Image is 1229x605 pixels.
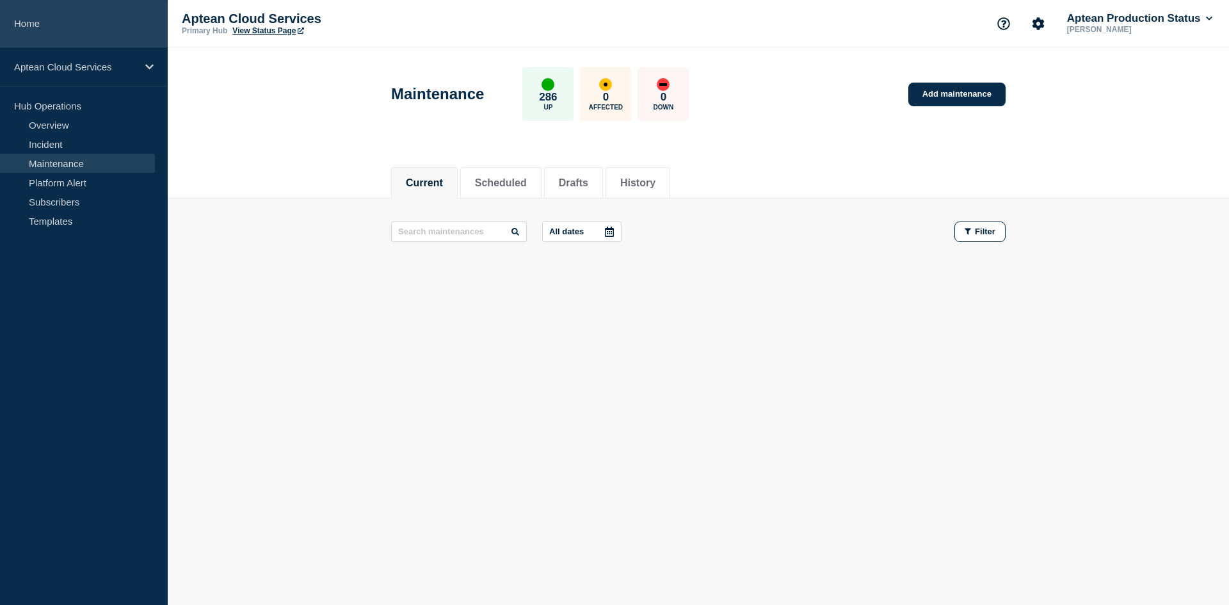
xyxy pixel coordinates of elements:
[954,222,1006,242] button: Filter
[391,85,484,103] h1: Maintenance
[14,61,137,72] p: Aptean Cloud Services
[620,177,655,189] button: History
[182,26,227,35] p: Primary Hub
[391,222,527,242] input: Search maintenances
[406,177,443,189] button: Current
[990,10,1017,37] button: Support
[475,177,527,189] button: Scheduled
[539,91,557,104] p: 286
[1064,12,1215,25] button: Aptean Production Status
[975,227,995,236] span: Filter
[232,26,303,35] a: View Status Page
[603,91,609,104] p: 0
[908,83,1006,106] a: Add maintenance
[543,104,552,111] p: Up
[542,222,622,242] button: All dates
[599,78,612,91] div: affected
[657,78,670,91] div: down
[1025,10,1052,37] button: Account settings
[542,78,554,91] div: up
[559,177,588,189] button: Drafts
[589,104,623,111] p: Affected
[661,91,666,104] p: 0
[1064,25,1198,34] p: [PERSON_NAME]
[549,227,584,236] p: All dates
[182,12,438,26] p: Aptean Cloud Services
[654,104,674,111] p: Down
